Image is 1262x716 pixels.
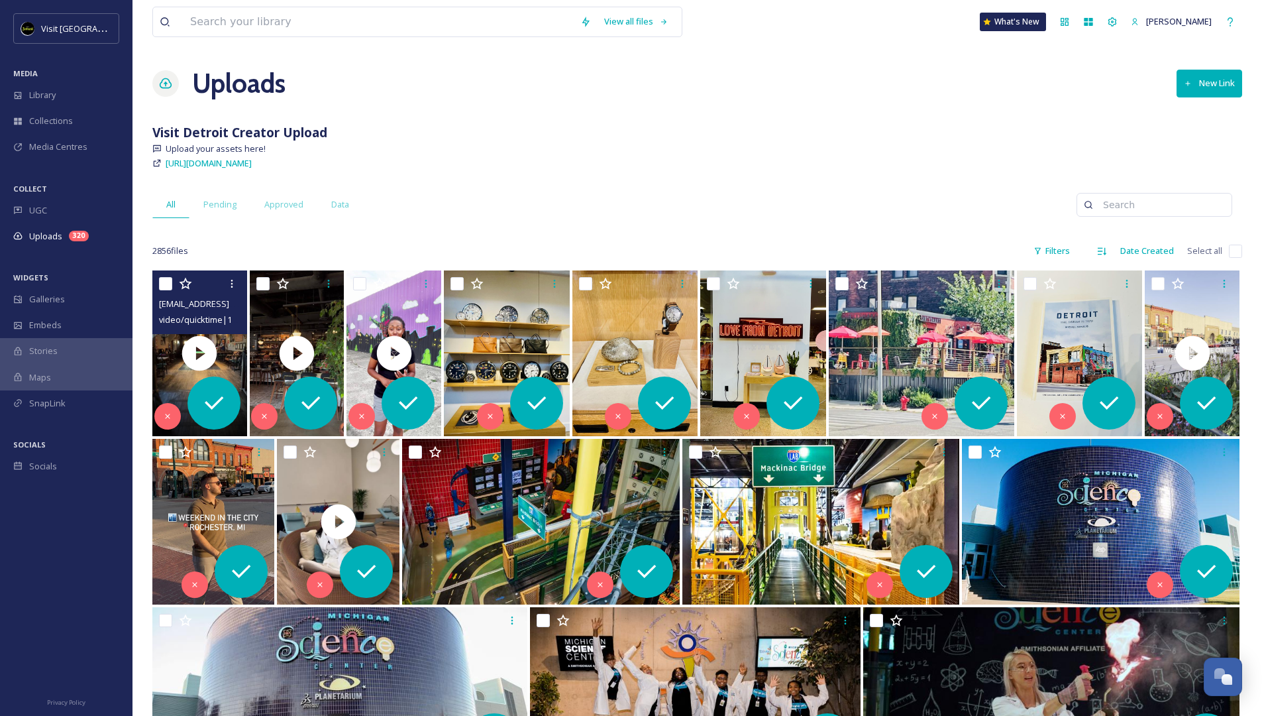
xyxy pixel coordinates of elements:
[47,693,85,709] a: Privacy Policy
[159,297,415,310] span: [EMAIL_ADDRESS]_BD67B9F4-AE89-4711-AFC6-7F62750DFD88.mov
[331,198,349,211] span: Data
[277,439,399,605] img: thumbnail
[346,270,441,436] img: thumbnail
[1017,270,1143,436] img: ext_1760049760.230673_brittneyschering@gmail.com-Robyn.jpeg
[192,64,286,103] a: Uploads
[29,293,65,306] span: Galleries
[69,231,89,241] div: 320
[1114,238,1181,264] div: Date Created
[166,155,252,171] a: [URL][DOMAIN_NAME]
[1204,658,1242,696] button: Open Chat
[1177,70,1242,97] button: New Link
[264,198,303,211] span: Approved
[21,22,34,35] img: VISIT%20DETROIT%20LOGO%20-%20BLACK%20BACKGROUND.png
[29,89,56,101] span: Library
[13,272,48,282] span: WIDGETS
[1124,9,1218,34] a: [PERSON_NAME]
[159,313,313,326] span: video/quicktime | 118.77 MB | 1080 x 1920
[29,371,51,384] span: Maps
[1145,270,1239,436] img: thumbnail
[13,184,47,194] span: COLLECT
[29,319,62,331] span: Embeds
[41,22,144,34] span: Visit [GEOGRAPHIC_DATA]
[1187,245,1222,257] span: Select all
[962,439,1239,605] img: ext_1759505318.645454_akbannister@comcast.net-MiSci Exterior 2.jpg
[152,439,274,605] img: ext_1759930838.567419_davidsayah1@gmail.com-BBF1CDF9-01FE-4B25-AB32-14770AC56132.jpeg
[13,68,38,78] span: MEDIA
[29,460,57,473] span: Socials
[250,270,344,436] img: thumbnail
[29,397,66,410] span: SnapLink
[444,270,570,436] img: ext_1760049760.611994_brittneyschering@gmail.com-Shinola.jpeg
[166,143,266,155] span: Upload your assets here!
[29,345,58,357] span: Stories
[29,230,62,243] span: Uploads
[29,141,87,153] span: Media Centres
[1027,238,1077,264] div: Filters
[47,698,85,707] span: Privacy Policy
[980,13,1046,31] a: What's New
[203,198,237,211] span: Pending
[13,440,46,449] span: SOCIALS
[402,439,680,605] img: ext_1759505322.567388_akbannister@comcast.net-Michigan Science Center Axalta Community Free Day F...
[829,270,1014,436] img: ext_1760049760.231841_brittneyschering@gmail.com-Dirty Shake.jpeg
[598,9,675,34] a: View all files
[29,115,73,127] span: Collections
[166,157,252,169] span: [URL][DOMAIN_NAME]
[1096,192,1225,218] input: Search
[152,245,188,257] span: 2856 file s
[572,270,698,436] img: ext_1760049760.52264_brittneyschering@gmail.com-Shinola - Petoskey.jpeg
[682,439,960,605] img: ext_1759505321.255936_akbannister@comcast.net-Michigan Science Center Axalta Community Free Day F...
[152,123,327,141] strong: Visit Detroit Creator Upload
[29,204,47,217] span: UGC
[700,270,826,436] img: ext_1760049760.433887_brittneyschering@gmail.com-Shinola - Detroit.jpeg
[166,198,176,211] span: All
[152,270,247,436] img: thumbnail
[1146,15,1212,27] span: [PERSON_NAME]
[184,7,574,36] input: Search your library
